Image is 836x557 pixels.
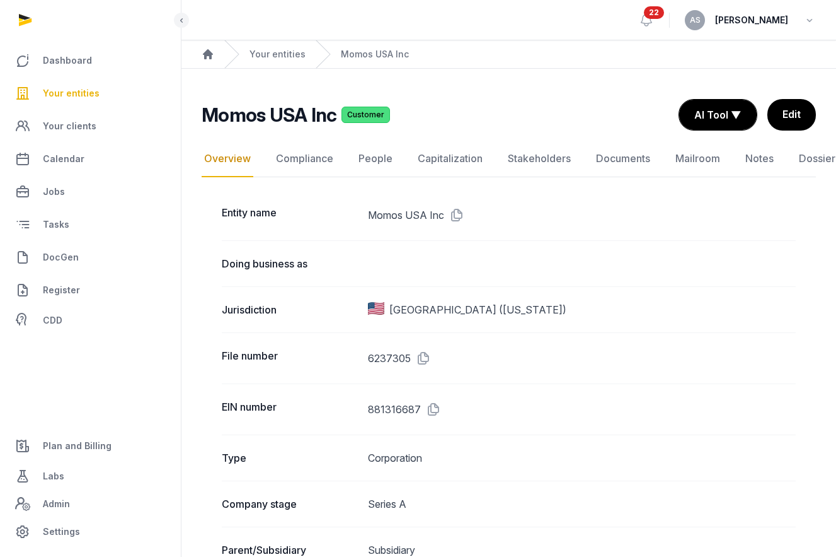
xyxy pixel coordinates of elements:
dt: Entity name [222,205,358,225]
a: Capitalization [415,141,485,177]
span: Admin [43,496,70,512]
a: Admin [10,491,171,517]
dd: Series A [368,496,796,512]
a: Settings [10,517,171,547]
a: Plan and Billing [10,431,171,461]
h2: Momos USA Inc [202,103,336,126]
nav: Breadcrumb [181,40,836,69]
dt: Company stage [222,496,358,512]
span: Dashboard [43,53,92,68]
dd: 6237305 [368,348,796,368]
a: Compliance [273,141,336,177]
a: Calendar [10,144,171,174]
a: Your entities [10,78,171,108]
dd: Corporation [368,450,796,466]
span: Your entities [43,86,100,101]
a: Jobs [10,177,171,207]
a: Mailroom [673,141,723,177]
span: Labs [43,469,64,484]
a: Notes [743,141,776,177]
span: 22 [644,6,664,19]
dd: Momos USA Inc [368,205,796,225]
a: Your entities [249,48,306,61]
span: Customer [341,107,390,123]
a: Register [10,275,171,305]
a: Tasks [10,209,171,240]
button: AI Tool ▼ [679,100,757,130]
a: Dashboard [10,45,171,76]
span: Tasks [43,217,69,232]
dt: Type [222,450,358,466]
a: DocGen [10,242,171,273]
dt: Doing business as [222,256,358,271]
span: Your clients [43,119,96,134]
dt: EIN number [222,399,358,419]
span: Register [43,283,80,298]
a: CDD [10,308,171,333]
a: People [356,141,395,177]
span: DocGen [43,250,79,265]
button: AS [685,10,705,30]
span: [GEOGRAPHIC_DATA] ([US_STATE]) [389,302,566,317]
span: Calendar [43,151,84,167]
nav: Tabs [202,141,816,177]
span: Jobs [43,184,65,199]
a: Labs [10,461,171,491]
dd: 881316687 [368,399,796,419]
span: [PERSON_NAME] [715,13,788,28]
a: Edit [767,99,816,131]
a: Your clients [10,111,171,141]
a: Momos USA Inc [341,48,409,61]
span: AS [690,16,701,24]
dt: File number [222,348,358,368]
span: Plan and Billing [43,438,112,454]
dt: Jurisdiction [222,302,358,317]
span: CDD [43,313,62,328]
a: Stakeholders [505,141,573,177]
span: Settings [43,524,80,539]
a: Documents [593,141,653,177]
a: Overview [202,141,253,177]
